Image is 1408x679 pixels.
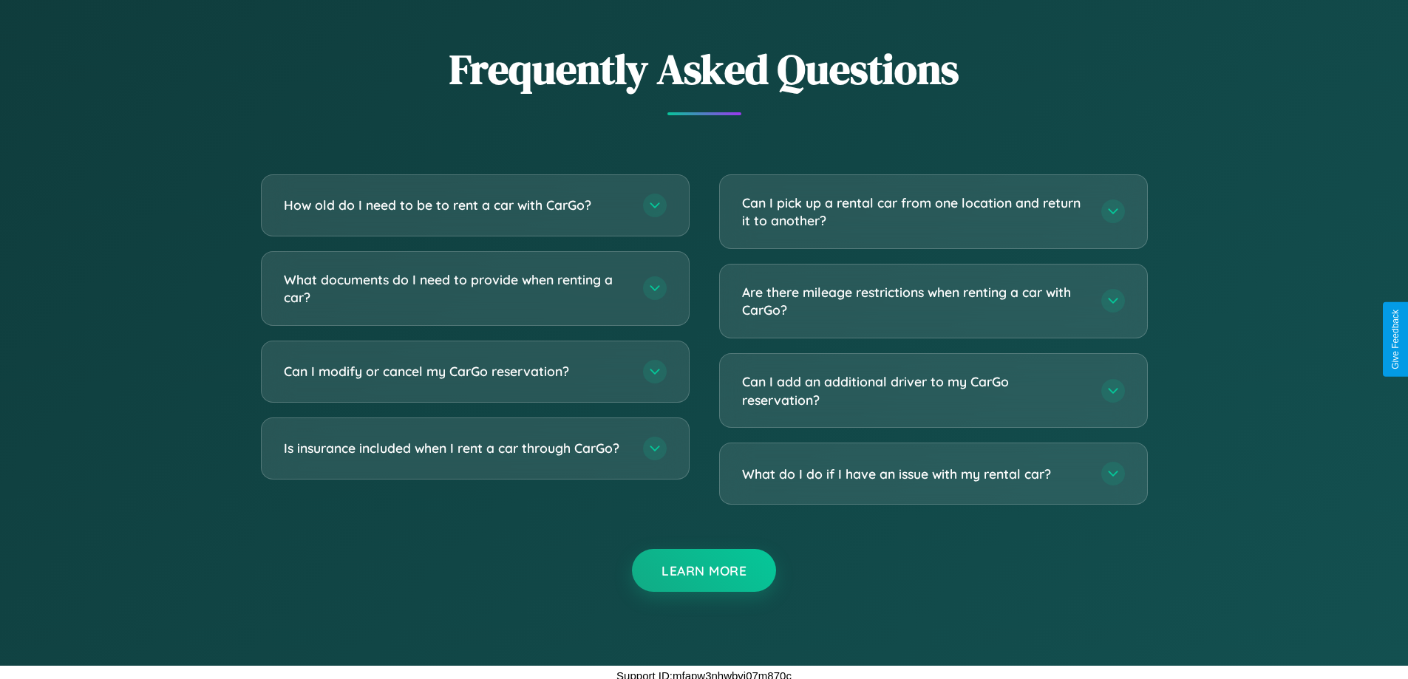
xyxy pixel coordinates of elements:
h3: Is insurance included when I rent a car through CarGo? [284,439,628,457]
h3: Can I pick up a rental car from one location and return it to another? [742,194,1086,230]
h3: Are there mileage restrictions when renting a car with CarGo? [742,283,1086,319]
h2: Frequently Asked Questions [261,41,1148,98]
h3: What do I do if I have an issue with my rental car? [742,465,1086,483]
h3: Can I add an additional driver to my CarGo reservation? [742,372,1086,409]
h3: Can I modify or cancel my CarGo reservation? [284,362,628,381]
div: Give Feedback [1390,310,1401,369]
h3: What documents do I need to provide when renting a car? [284,270,628,307]
h3: How old do I need to be to rent a car with CarGo? [284,196,628,214]
button: Learn More [632,549,776,592]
